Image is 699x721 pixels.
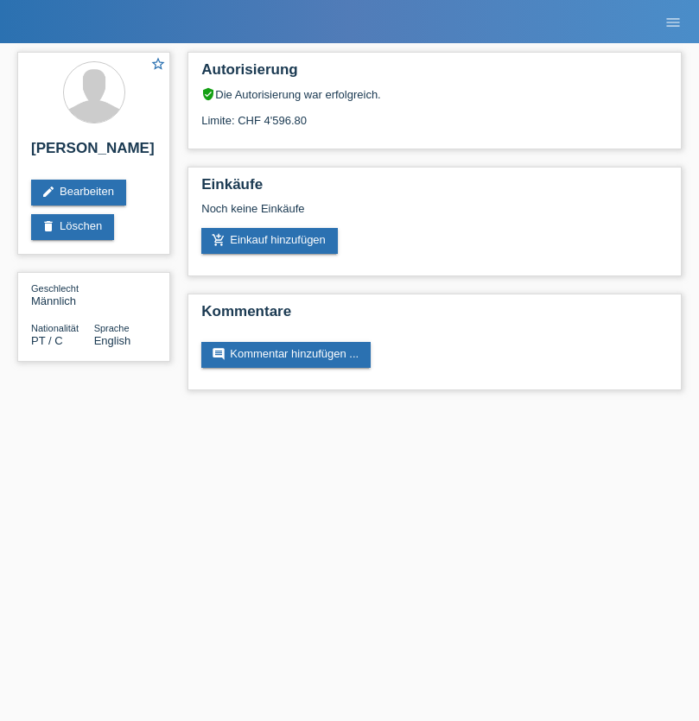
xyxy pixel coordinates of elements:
[664,14,682,31] i: menu
[201,61,668,87] h2: Autorisierung
[201,342,371,368] a: commentKommentar hinzufügen ...
[201,303,668,329] h2: Kommentare
[31,180,126,206] a: editBearbeiten
[41,185,55,199] i: edit
[94,334,131,347] span: English
[212,233,226,247] i: add_shopping_cart
[94,323,130,333] span: Sprache
[201,176,668,202] h2: Einkäufe
[31,214,114,240] a: deleteLöschen
[31,140,156,166] h2: [PERSON_NAME]
[201,101,668,127] div: Limite: CHF 4'596.80
[150,56,166,74] a: star_border
[201,87,668,101] div: Die Autorisierung war erfolgreich.
[31,283,79,294] span: Geschlecht
[201,228,338,254] a: add_shopping_cartEinkauf hinzufügen
[201,87,215,101] i: verified_user
[150,56,166,72] i: star_border
[31,334,63,347] span: Portugal / C / 22.02.2006
[41,219,55,233] i: delete
[31,323,79,333] span: Nationalität
[201,202,668,228] div: Noch keine Einkäufe
[212,347,226,361] i: comment
[31,281,94,307] div: Männlich
[656,16,690,27] a: menu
